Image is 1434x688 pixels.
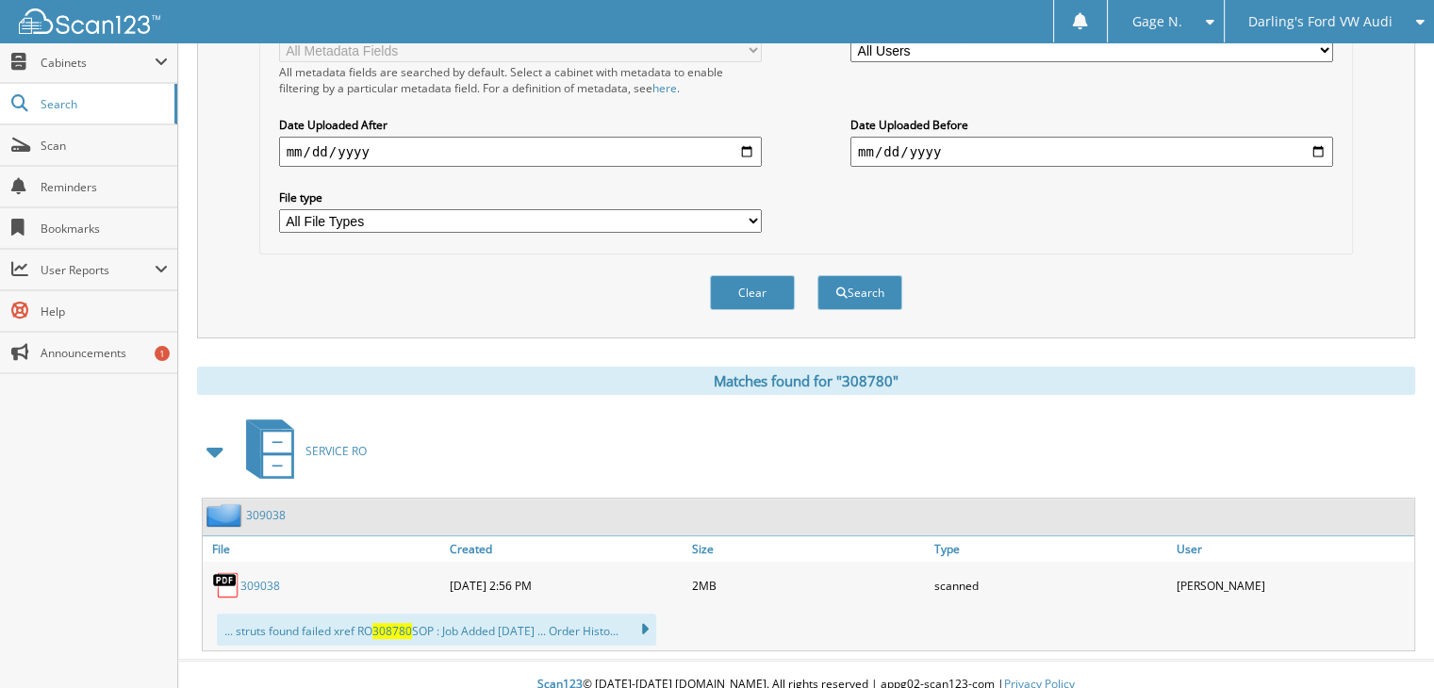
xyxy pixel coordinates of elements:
label: File type [279,189,762,205]
a: Type [930,536,1172,562]
label: Date Uploaded After [279,117,762,133]
div: [PERSON_NAME] [1172,566,1414,604]
img: folder2.png [206,503,246,527]
div: [DATE] 2:56 PM [445,566,687,604]
img: scan123-logo-white.svg [19,8,160,34]
button: Clear [710,275,795,310]
img: PDF.png [212,571,240,599]
div: Matches found for "308780" [197,367,1415,395]
input: end [850,137,1333,167]
a: 309038 [246,507,286,523]
a: 309038 [240,578,280,594]
div: ... struts found failed xref RO SOP : Job Added [DATE] ... Order Histo... [217,614,656,646]
span: Bookmarks [41,221,168,237]
a: Created [445,536,687,562]
span: Darling's Ford VW Audi [1248,16,1393,27]
a: Size [687,536,930,562]
a: User [1172,536,1414,562]
input: start [279,137,762,167]
span: User Reports [41,262,155,278]
div: 1 [155,346,170,361]
span: Gage N. [1131,16,1181,27]
label: Date Uploaded Before [850,117,1333,133]
span: Help [41,303,168,319]
span: Cabinets [41,55,155,71]
a: here [652,80,677,96]
div: 2MB [687,566,930,604]
span: Reminders [41,179,168,195]
span: Announcements [41,345,168,361]
a: File [203,536,445,562]
span: Search [41,96,165,112]
div: All metadata fields are searched by default. Select a cabinet with metadata to enable filtering b... [279,64,762,96]
a: SERVICE RO [235,414,367,488]
button: Search [817,275,902,310]
span: SERVICE RO [305,443,367,459]
span: Scan [41,138,168,154]
div: scanned [930,566,1172,604]
span: 308780 [372,623,412,639]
